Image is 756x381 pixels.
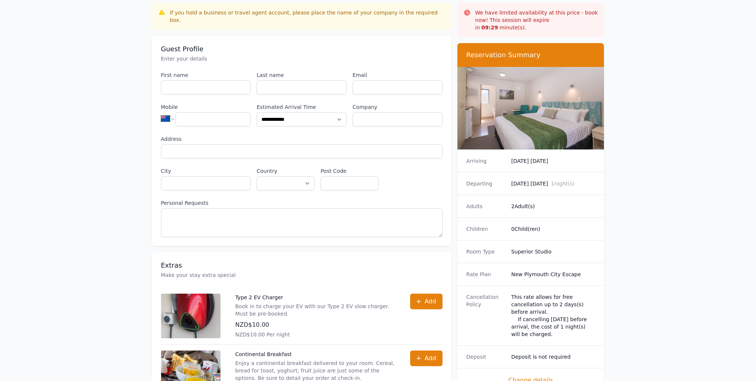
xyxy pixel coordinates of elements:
[511,271,595,278] dd: New Plymouth City Escape
[161,103,251,111] label: Mobile
[353,71,443,79] label: Email
[511,293,595,338] div: This rate allows for free cancellation up to 2 days(s) before arrival. If cancelling [DATE] befor...
[466,271,505,278] dt: Rate Plan
[161,55,443,62] p: Enter your details
[410,294,443,309] button: Add
[511,157,595,165] dd: [DATE] [DATE]
[235,351,395,358] p: Continental Breakfast
[161,199,443,207] label: Personal Requests
[511,225,595,233] dd: 0 Child(ren)
[511,203,595,210] dd: 2 Adult(s)
[425,354,436,363] span: Add
[161,45,443,54] h3: Guest Profile
[161,271,443,279] p: Make your stay extra special
[466,225,505,233] dt: Children
[466,293,505,338] dt: Cancellation Policy
[235,294,395,301] p: Type 2 EV Charger
[235,331,395,338] p: NZD$10.00 Per night
[235,320,395,329] p: NZD$10.00
[235,303,395,317] p: Book in to charge your EV with our Type 2 EV slow charger. Must be pre-booked.
[482,25,498,30] strong: 09 : 29
[511,353,595,361] dd: Deposit is not required
[511,180,595,187] dd: [DATE] [DATE]
[425,297,436,306] span: Add
[466,51,595,59] h3: Reservation Summary
[466,248,505,255] dt: Room Type
[161,167,251,175] label: City
[466,203,505,210] dt: Adults
[551,181,575,187] span: 1 night(s)
[161,135,443,143] label: Address
[457,67,604,149] img: Superior Studio
[466,353,505,361] dt: Deposit
[257,167,315,175] label: Country
[161,71,251,79] label: First name
[511,248,595,255] dd: Superior Studio
[466,180,505,187] dt: Departing
[475,9,598,31] p: We have limited availability at this price - book now! This session will expire in minute(s).
[161,261,443,270] h3: Extras
[161,294,221,338] img: Type 2 EV Charger
[321,167,379,175] label: Post Code
[170,9,445,24] div: If you hold a business or travel agent account, please place the name of your company in the requ...
[353,103,443,111] label: Company
[466,157,505,165] dt: Arriving
[257,103,347,111] label: Estimated Arrival Time
[257,71,347,79] label: Last name
[410,351,443,366] button: Add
